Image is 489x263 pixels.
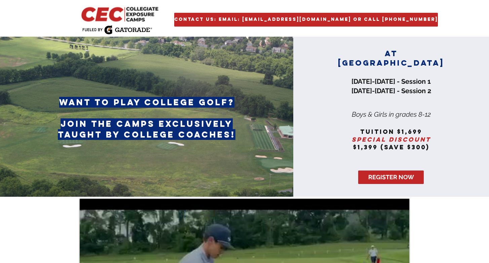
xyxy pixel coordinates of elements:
[174,13,438,27] a: Contact Us: Email: golf@collegiatecamps.com or Call 954 482 4979
[352,110,431,118] span: Boys & Girls in grades 8-12
[338,49,444,68] span: AT [GEOGRAPHIC_DATA]
[58,118,235,140] span: join the camps exclusively taught by college coaches!
[59,97,234,108] span: want to play college golf?
[352,136,431,143] span: special discount
[82,25,152,34] img: Fueled by Gatorade.png
[368,173,414,181] span: REGISTER NOW
[351,77,431,95] span: [DATE]-[DATE] - Session 1 [DATE]-[DATE] - Session 2
[358,171,424,184] a: REGISTER NOW
[174,17,438,23] span: Contact Us: Email: [EMAIL_ADDRESS][DOMAIN_NAME] or Call [PHONE_NUMBER]
[360,128,422,136] span: tuition $1,699
[80,5,161,23] img: CEC Logo Primary_edited.jpg
[353,143,429,151] span: $1,399 (save $300)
